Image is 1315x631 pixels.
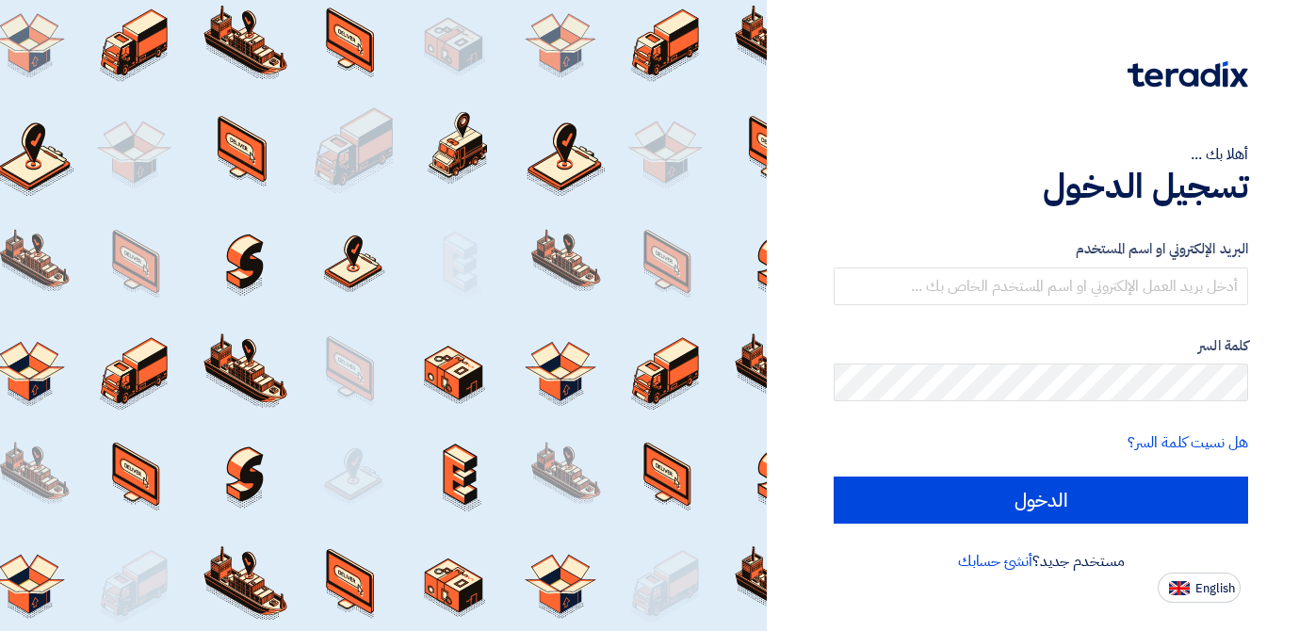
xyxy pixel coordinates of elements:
a: هل نسيت كلمة السر؟ [1128,431,1248,454]
label: كلمة السر [834,335,1248,357]
img: Teradix logo [1128,61,1248,88]
input: أدخل بريد العمل الإلكتروني او اسم المستخدم الخاص بك ... [834,267,1248,305]
img: en-US.png [1169,581,1190,595]
h1: تسجيل الدخول [834,166,1248,207]
button: English [1158,573,1241,603]
input: الدخول [834,477,1248,524]
a: أنشئ حسابك [958,550,1032,573]
div: مستخدم جديد؟ [834,550,1248,573]
span: English [1195,582,1235,595]
label: البريد الإلكتروني او اسم المستخدم [834,238,1248,260]
div: أهلا بك ... [834,143,1248,166]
